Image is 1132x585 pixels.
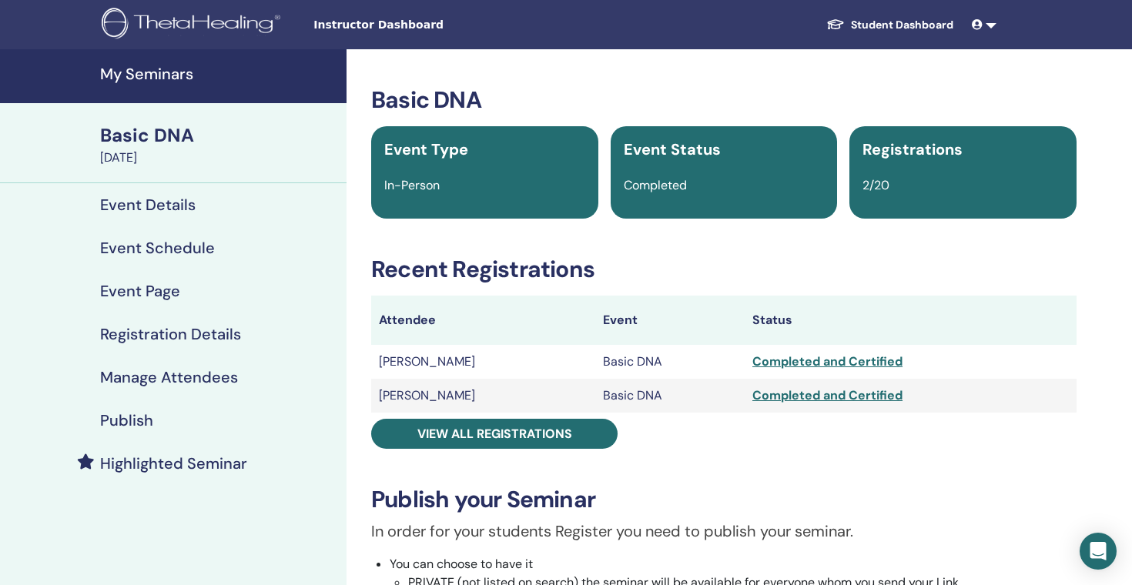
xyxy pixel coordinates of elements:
[371,345,595,379] td: [PERSON_NAME]
[100,149,337,167] div: [DATE]
[100,454,247,473] h4: Highlighted Seminar
[100,65,337,83] h4: My Seminars
[595,345,745,379] td: Basic DNA
[745,296,1077,345] th: Status
[417,426,572,442] span: View all registrations
[752,353,1069,371] div: Completed and Certified
[100,325,241,343] h4: Registration Details
[100,368,238,386] h4: Manage Attendees
[624,177,687,193] span: Completed
[371,379,595,413] td: [PERSON_NAME]
[371,86,1077,114] h3: Basic DNA
[1080,533,1117,570] div: Open Intercom Messenger
[595,296,745,345] th: Event
[862,139,963,159] span: Registrations
[100,239,215,257] h4: Event Schedule
[371,256,1077,283] h3: Recent Registrations
[814,11,966,39] a: Student Dashboard
[371,486,1077,513] h3: Publish your Seminar
[384,177,440,193] span: In-Person
[624,139,721,159] span: Event Status
[752,386,1069,405] div: Completed and Certified
[595,379,745,413] td: Basic DNA
[313,17,544,33] span: Instructor Dashboard
[371,520,1077,543] p: In order for your students Register you need to publish your seminar.
[371,296,595,345] th: Attendee
[102,8,286,42] img: logo.png
[371,419,618,449] a: View all registrations
[826,18,845,31] img: graduation-cap-white.svg
[384,139,468,159] span: Event Type
[100,196,196,214] h4: Event Details
[862,177,889,193] span: 2/20
[100,122,337,149] div: Basic DNA
[100,411,153,430] h4: Publish
[91,122,347,167] a: Basic DNA[DATE]
[100,282,180,300] h4: Event Page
